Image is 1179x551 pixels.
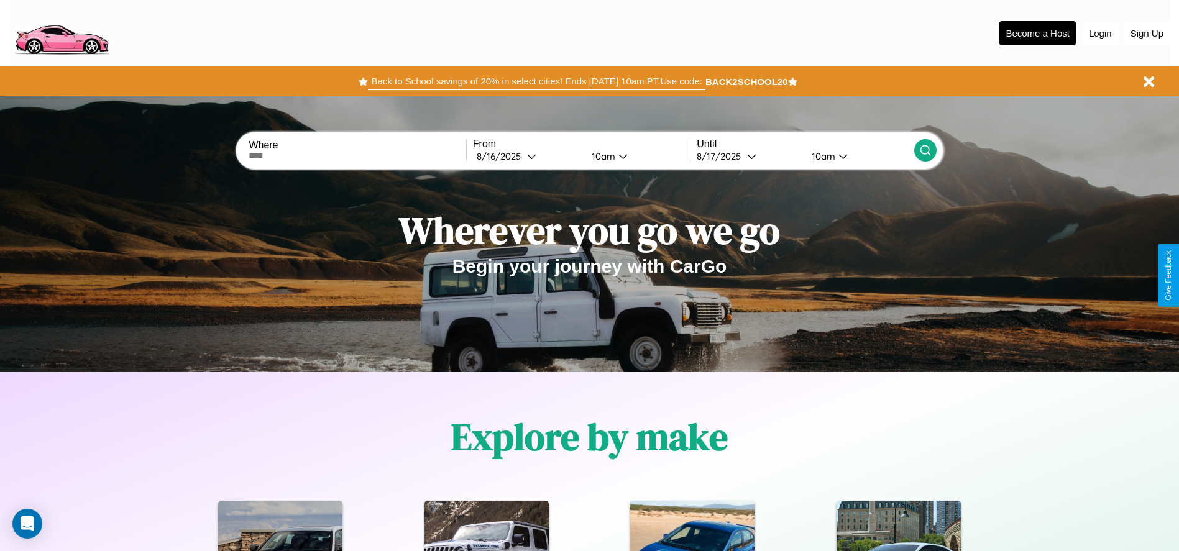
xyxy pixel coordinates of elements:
[368,73,705,90] button: Back to School savings of 20% in select cities! Ends [DATE] 10am PT.Use code:
[451,411,728,462] h1: Explore by make
[249,140,466,151] label: Where
[1164,250,1173,301] div: Give Feedback
[585,150,618,162] div: 10am
[477,150,527,162] div: 8 / 16 / 2025
[697,150,747,162] div: 8 / 17 / 2025
[1124,22,1170,45] button: Sign Up
[697,139,914,150] label: Until
[473,139,690,150] label: From
[999,21,1076,45] button: Become a Host
[12,509,42,539] div: Open Intercom Messenger
[1083,22,1118,45] button: Login
[473,150,582,163] button: 8/16/2025
[582,150,690,163] button: 10am
[705,76,788,87] b: BACK2SCHOOL20
[805,150,838,162] div: 10am
[9,6,114,58] img: logo
[802,150,914,163] button: 10am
